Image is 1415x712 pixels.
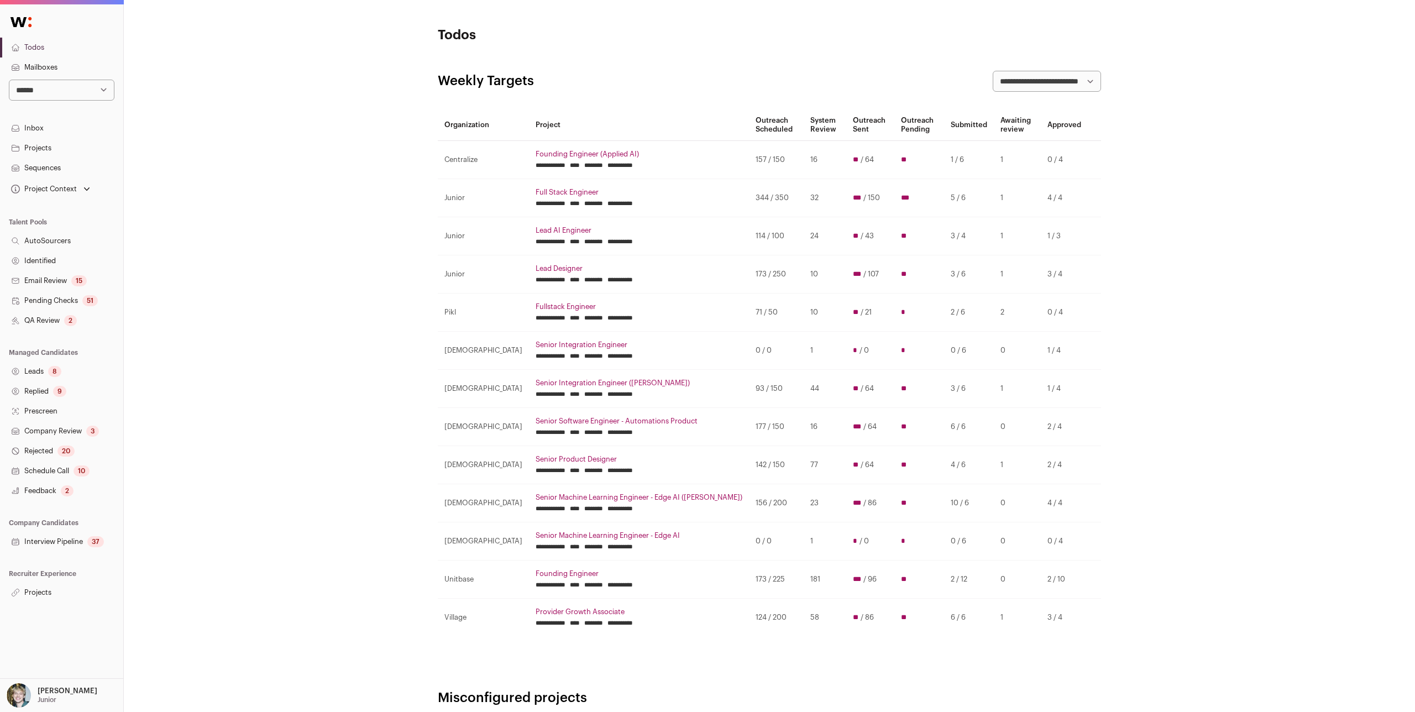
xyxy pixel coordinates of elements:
td: 0 / 4 [1041,141,1088,179]
td: 1 [994,255,1041,294]
td: Junior [438,179,529,217]
p: Junior [38,695,56,704]
td: 71 / 50 [749,294,804,332]
td: 1 [994,179,1041,217]
div: 51 [82,295,98,306]
td: 173 / 225 [749,561,804,599]
td: 3 / 6 [944,255,994,294]
td: 2 / 6 [944,294,994,332]
img: Wellfound [4,11,38,33]
th: Submitted [944,109,994,141]
td: 0 [994,522,1041,561]
span: / 86 [861,613,874,622]
td: 0 [994,561,1041,599]
td: Centralize [438,141,529,179]
td: 4 / 4 [1041,484,1088,522]
p: [PERSON_NAME] [38,687,97,695]
a: Fullstack Engineer [536,302,742,311]
a: Provider Growth Associate [536,608,742,616]
td: 10 [804,255,846,294]
div: 37 [87,536,104,547]
td: Unitbase [438,561,529,599]
span: / 64 [861,460,874,469]
span: / 64 [861,155,874,164]
td: 1 [994,141,1041,179]
td: 0 / 0 [749,522,804,561]
div: 9 [53,386,66,397]
span: / 150 [863,193,880,202]
td: 24 [804,217,846,255]
th: Awaiting review [994,109,1041,141]
td: 2 / 4 [1041,408,1088,446]
td: 1 [994,370,1041,408]
div: 2 [64,315,77,326]
td: 181 [804,561,846,599]
a: Founding Engineer (Applied AI) [536,150,742,159]
td: 3 / 4 [944,217,994,255]
a: Senior Integration Engineer [536,341,742,349]
td: 4 / 6 [944,446,994,484]
h1: Todos [438,27,659,44]
span: / 43 [861,232,874,240]
div: 8 [48,366,61,377]
td: 6 / 6 [944,599,994,637]
th: Approved [1041,109,1088,141]
td: Village [438,599,529,637]
td: 1 [994,446,1041,484]
td: [DEMOGRAPHIC_DATA] [438,332,529,370]
div: 20 [57,446,75,457]
td: 1 [804,522,846,561]
th: System Review [804,109,846,141]
td: 4 / 4 [1041,179,1088,217]
td: 2 / 10 [1041,561,1088,599]
span: / 96 [863,575,877,584]
td: 1 / 4 [1041,332,1088,370]
img: 6494470-medium_jpg [7,683,31,708]
span: / 0 [860,346,869,355]
td: 0 / 4 [1041,294,1088,332]
td: 344 / 350 [749,179,804,217]
td: 2 / 12 [944,561,994,599]
td: 16 [804,141,846,179]
td: Junior [438,255,529,294]
td: 1 / 6 [944,141,994,179]
td: 6 / 6 [944,408,994,446]
a: Founding Engineer [536,569,742,578]
div: 10 [74,465,90,477]
td: 177 / 150 [749,408,804,446]
td: 1 [994,217,1041,255]
div: Project Context [9,185,77,193]
a: Senior Integration Engineer ([PERSON_NAME]) [536,379,742,388]
th: Outreach Pending [894,109,944,141]
a: Full Stack Engineer [536,188,742,197]
td: 156 / 200 [749,484,804,522]
span: / 86 [863,499,877,507]
td: 32 [804,179,846,217]
button: Open dropdown [4,683,99,708]
td: 1 / 4 [1041,370,1088,408]
td: 3 / 4 [1041,599,1088,637]
td: 157 / 150 [749,141,804,179]
td: 0 [994,332,1041,370]
td: [DEMOGRAPHIC_DATA] [438,408,529,446]
span: / 21 [861,308,872,317]
td: [DEMOGRAPHIC_DATA] [438,446,529,484]
td: 44 [804,370,846,408]
div: 15 [71,275,87,286]
td: 3 / 6 [944,370,994,408]
td: 0 [994,484,1041,522]
td: 114 / 100 [749,217,804,255]
a: Lead AI Engineer [536,226,742,235]
td: 10 [804,294,846,332]
td: 0 [994,408,1041,446]
td: 5 / 6 [944,179,994,217]
td: 0 / 4 [1041,522,1088,561]
div: 2 [61,485,74,496]
td: 0 / 6 [944,332,994,370]
td: 173 / 250 [749,255,804,294]
td: [DEMOGRAPHIC_DATA] [438,370,529,408]
td: 77 [804,446,846,484]
td: 2 [994,294,1041,332]
th: Organization [438,109,529,141]
a: Senior Product Designer [536,455,742,464]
